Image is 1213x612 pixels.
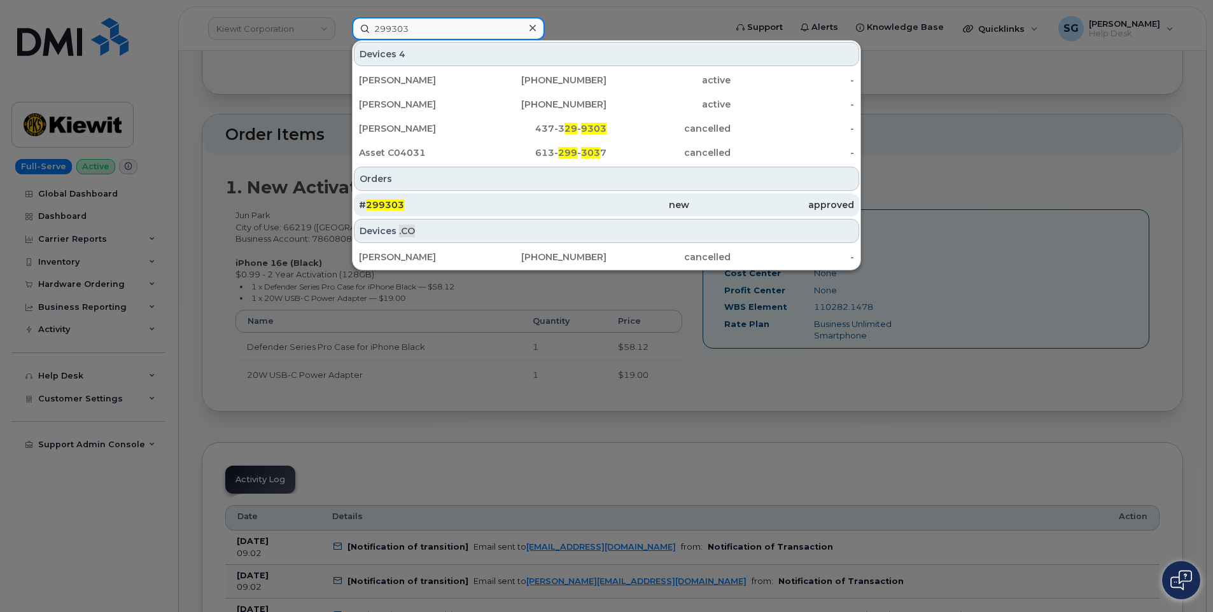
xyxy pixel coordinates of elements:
div: - [731,146,855,159]
div: - [731,122,855,135]
a: #299303newapproved [354,193,859,216]
div: Devices [354,42,859,66]
div: cancelled [606,122,731,135]
div: [PERSON_NAME] [359,122,483,135]
span: 303 [581,147,600,158]
div: 613- - 7 [483,146,607,159]
div: Asset C04031 [359,146,483,159]
input: Find something... [352,17,545,40]
span: 9303 [581,123,606,134]
a: [PERSON_NAME][PHONE_NUMBER]cancelled- [354,246,859,268]
div: # [359,198,524,211]
div: - [731,74,855,87]
a: Asset C04031613-299-3037cancelled- [354,141,859,164]
div: cancelled [606,251,731,263]
span: 29 [564,123,577,134]
div: [PHONE_NUMBER] [483,251,607,263]
div: active [606,74,731,87]
div: [PERSON_NAME] [359,98,483,111]
a: [PERSON_NAME]437-329-9303cancelled- [354,117,859,140]
a: [PERSON_NAME][PHONE_NUMBER]active- [354,93,859,116]
div: cancelled [606,146,731,159]
span: 299303 [366,199,404,211]
div: 437-3 - [483,122,607,135]
div: [PHONE_NUMBER] [483,74,607,87]
div: Orders [354,167,859,191]
div: - [731,98,855,111]
a: [PERSON_NAME][PHONE_NUMBER]active- [354,69,859,92]
div: - [731,251,855,263]
div: [PHONE_NUMBER] [483,98,607,111]
div: [PERSON_NAME] [359,74,483,87]
div: Devices [354,219,859,243]
div: new [524,198,689,211]
span: 4 [399,48,405,60]
div: approved [689,198,854,211]
img: Open chat [1170,570,1192,590]
div: [PERSON_NAME] [359,251,483,263]
div: active [606,98,731,111]
span: .CO [399,225,415,237]
span: 299 [558,147,577,158]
